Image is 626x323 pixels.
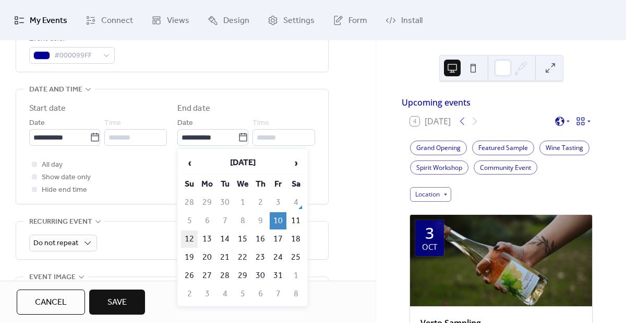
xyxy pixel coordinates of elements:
[35,296,67,309] span: Cancel
[30,13,67,29] span: My Events
[252,249,269,266] td: 23
[270,249,286,266] td: 24
[287,285,304,303] td: 8
[33,236,78,250] span: Do not repeat
[425,225,434,241] div: 3
[54,50,98,62] span: #000099FF
[252,230,269,248] td: 16
[472,141,534,155] div: Featured Sample
[348,13,367,29] span: Form
[42,159,63,171] span: All day
[182,153,197,174] span: ‹
[107,296,127,309] span: Save
[199,152,286,175] th: [DATE]
[216,212,233,229] td: 7
[199,267,215,284] td: 27
[104,117,121,130] span: Time
[177,117,193,130] span: Date
[216,194,233,211] td: 30
[29,216,92,228] span: Recurring event
[270,176,286,193] th: Fr
[181,285,198,303] td: 2
[29,33,113,45] div: Event color
[234,249,251,266] td: 22
[288,153,304,174] span: ›
[42,171,91,184] span: Show date only
[325,4,375,36] a: Form
[270,230,286,248] td: 17
[270,194,286,211] td: 3
[181,176,198,193] th: Su
[216,230,233,248] td: 14
[181,267,198,284] td: 26
[199,212,215,229] td: 6
[216,176,233,193] th: Tu
[42,184,87,197] span: Hide end time
[252,285,269,303] td: 6
[216,267,233,284] td: 28
[252,176,269,193] th: Th
[287,267,304,284] td: 1
[287,230,304,248] td: 18
[216,249,233,266] td: 21
[200,4,257,36] a: Design
[260,4,322,36] a: Settings
[287,194,304,211] td: 4
[410,141,467,155] div: Grand Opening
[177,102,210,115] div: End date
[101,13,133,29] span: Connect
[216,285,233,303] td: 4
[199,285,215,303] td: 3
[199,249,215,266] td: 20
[6,4,75,36] a: My Events
[199,230,215,248] td: 13
[283,13,315,29] span: Settings
[252,117,269,130] span: Time
[234,267,251,284] td: 29
[199,176,215,193] th: Mo
[539,141,589,155] div: Wine Tasting
[29,102,66,115] div: Start date
[287,249,304,266] td: 25
[252,194,269,211] td: 2
[89,290,145,315] button: Save
[234,212,251,229] td: 8
[270,285,286,303] td: 7
[234,194,251,211] td: 1
[287,176,304,193] th: Sa
[252,212,269,229] td: 9
[270,267,286,284] td: 31
[270,212,286,229] td: 10
[378,4,430,36] a: Install
[78,4,141,36] a: Connect
[401,13,423,29] span: Install
[402,96,600,109] div: Upcoming events
[199,194,215,211] td: 29
[474,160,537,175] div: Community Event
[223,13,249,29] span: Design
[234,285,251,303] td: 5
[410,160,468,175] div: Spirit Workshop
[29,271,76,284] span: Event image
[422,243,437,251] div: Oct
[181,230,198,248] td: 12
[29,117,45,130] span: Date
[234,176,251,193] th: We
[143,4,197,36] a: Views
[29,84,82,96] span: Date and time
[17,290,85,315] button: Cancel
[167,13,189,29] span: Views
[234,230,251,248] td: 15
[181,212,198,229] td: 5
[181,249,198,266] td: 19
[181,194,198,211] td: 28
[252,267,269,284] td: 30
[287,212,304,229] td: 11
